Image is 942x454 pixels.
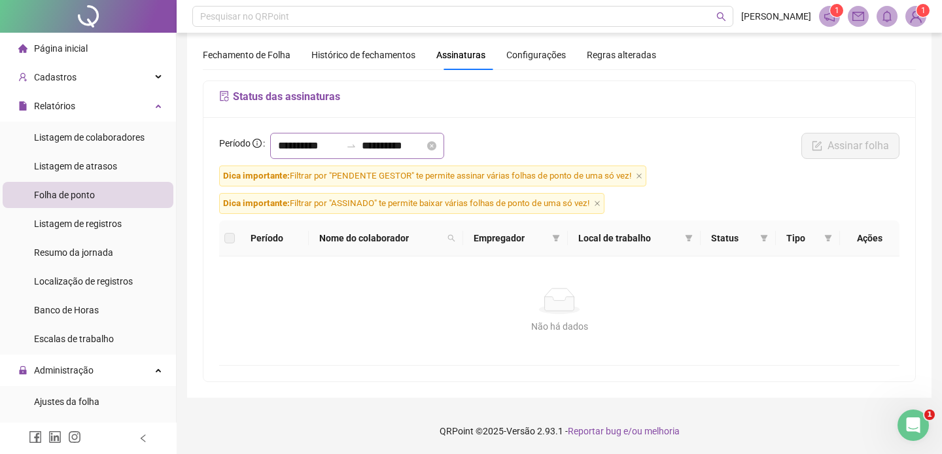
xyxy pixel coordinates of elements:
[219,193,604,214] span: Filtrar por "ASSINADO" te permite baixar várias folhas de ponto de uma só vez!
[34,218,122,229] span: Listagem de registros
[587,50,656,60] span: Regras alteradas
[924,410,935,420] span: 1
[741,9,811,24] span: [PERSON_NAME]
[18,101,27,111] span: file
[549,228,563,248] span: filter
[203,50,290,60] span: Fechamento de Folha
[906,7,926,26] img: 57271
[445,228,458,248] span: search
[219,138,251,148] span: Período
[427,141,436,150] span: close-circle
[801,133,899,159] button: Assinar folha
[436,50,485,60] span: Assinaturas
[18,366,27,375] span: lock
[240,220,309,256] th: Período
[716,12,726,22] span: search
[830,4,843,17] sup: 1
[34,365,94,375] span: Administração
[447,234,455,242] span: search
[552,234,560,242] span: filter
[29,430,42,444] span: facebook
[319,231,442,245] span: Nome do colaborador
[48,430,61,444] span: linkedin
[219,166,646,186] span: Filtrar por "PENDENTE GESTOR" te permite assinar várias folhas de ponto de uma só vez!
[223,171,290,181] span: Dica importante:
[68,430,81,444] span: instagram
[34,43,88,54] span: Página inicial
[758,228,771,248] span: filter
[346,141,357,151] span: swap-right
[474,231,548,245] span: Empregador
[506,426,535,436] span: Versão
[34,396,99,407] span: Ajustes da folha
[346,141,357,151] span: to
[506,50,566,60] span: Configurações
[636,173,642,179] span: close
[852,10,864,22] span: mail
[34,247,113,258] span: Resumo da jornada
[881,10,893,22] span: bell
[685,234,693,242] span: filter
[786,231,819,245] span: Tipo
[34,72,77,82] span: Cadastros
[594,200,601,207] span: close
[760,234,768,242] span: filter
[235,319,884,334] div: Não há dados
[18,73,27,82] span: user-add
[822,228,835,248] span: filter
[34,132,145,143] span: Listagem de colaboradores
[311,50,415,60] span: Histórico de fechamentos
[578,231,680,245] span: Local de trabalho
[219,89,899,105] h5: Status das assinaturas
[898,410,929,441] iframe: Intercom live chat
[34,276,133,287] span: Localização de registros
[824,234,832,242] span: filter
[840,220,899,256] th: Ações
[34,334,114,344] span: Escalas de trabalho
[18,44,27,53] span: home
[223,198,290,208] span: Dica importante:
[34,190,95,200] span: Folha de ponto
[916,4,930,17] sup: Atualize o seu contato no menu Meus Dados
[711,231,755,245] span: Status
[568,426,680,436] span: Reportar bug e/ou melhoria
[34,305,99,315] span: Banco de Horas
[253,139,262,148] span: info-circle
[34,101,75,111] span: Relatórios
[921,6,926,15] span: 1
[824,10,835,22] span: notification
[34,161,117,171] span: Listagem de atrasos
[219,91,230,101] span: file-sync
[682,228,695,248] span: filter
[177,408,942,454] footer: QRPoint © 2025 - 2.93.1 -
[139,434,148,443] span: left
[835,6,839,15] span: 1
